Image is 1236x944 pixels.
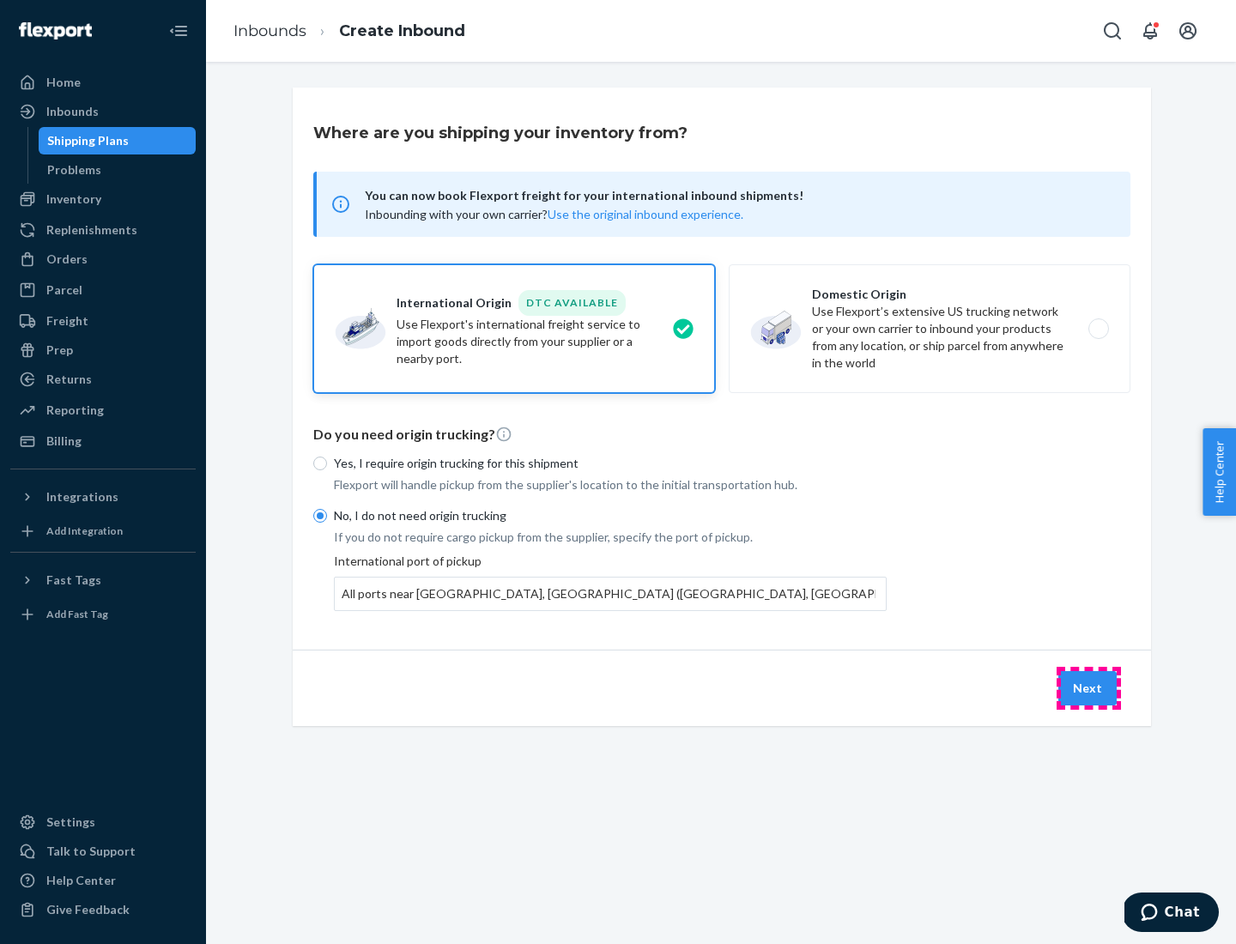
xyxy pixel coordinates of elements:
a: Prep [10,336,196,364]
iframe: Opens a widget where you can chat to one of our agents [1124,893,1219,935]
div: Parcel [46,281,82,299]
div: Reporting [46,402,104,419]
div: Settings [46,814,95,831]
ol: breadcrumbs [220,6,479,57]
p: No, I do not need origin trucking [334,507,887,524]
div: Give Feedback [46,901,130,918]
div: Home [46,74,81,91]
a: Help Center [10,867,196,894]
button: Help Center [1203,428,1236,516]
input: Yes, I require origin trucking for this shipment [313,457,327,470]
a: Returns [10,366,196,393]
a: Shipping Plans [39,127,197,154]
button: Use the original inbound experience. [548,206,743,223]
p: Do you need origin trucking? [313,425,1130,445]
p: Yes, I require origin trucking for this shipment [334,455,887,472]
a: Inbounds [10,98,196,125]
img: Flexport logo [19,22,92,39]
a: Reporting [10,396,196,424]
button: Integrations [10,483,196,511]
div: Fast Tags [46,572,101,589]
div: Talk to Support [46,843,136,860]
h3: Where are you shipping your inventory from? [313,122,688,144]
a: Problems [39,156,197,184]
div: Integrations [46,488,118,505]
div: Problems [47,161,101,179]
span: You can now book Flexport freight for your international inbound shipments! [365,185,1110,206]
a: Billing [10,427,196,455]
input: No, I do not need origin trucking [313,509,327,523]
a: Inventory [10,185,196,213]
button: Fast Tags [10,566,196,594]
p: Flexport will handle pickup from the supplier's location to the initial transportation hub. [334,476,887,493]
a: Create Inbound [339,21,465,40]
div: Replenishments [46,221,137,239]
div: Add Integration [46,523,123,538]
a: Parcel [10,276,196,304]
div: Orders [46,251,88,268]
div: Freight [46,312,88,330]
div: Help Center [46,872,116,889]
a: Add Integration [10,517,196,545]
a: Home [10,69,196,96]
div: Returns [46,371,92,388]
div: Shipping Plans [47,132,129,149]
div: Inbounds [46,103,99,120]
a: Inbounds [233,21,306,40]
button: Close Navigation [161,14,196,48]
div: Add Fast Tag [46,607,108,621]
a: Settings [10,808,196,836]
button: Talk to Support [10,838,196,865]
button: Open notifications [1133,14,1167,48]
button: Give Feedback [10,896,196,923]
a: Orders [10,245,196,273]
button: Next [1058,671,1117,705]
div: Prep [46,342,73,359]
span: Inbounding with your own carrier? [365,207,743,221]
div: Billing [46,433,82,450]
a: Replenishments [10,216,196,244]
button: Open account menu [1171,14,1205,48]
div: International port of pickup [334,553,887,611]
p: If you do not require cargo pickup from the supplier, specify the port of pickup. [334,529,887,546]
button: Open Search Box [1095,14,1130,48]
a: Freight [10,307,196,335]
a: Add Fast Tag [10,601,196,628]
div: Inventory [46,191,101,208]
